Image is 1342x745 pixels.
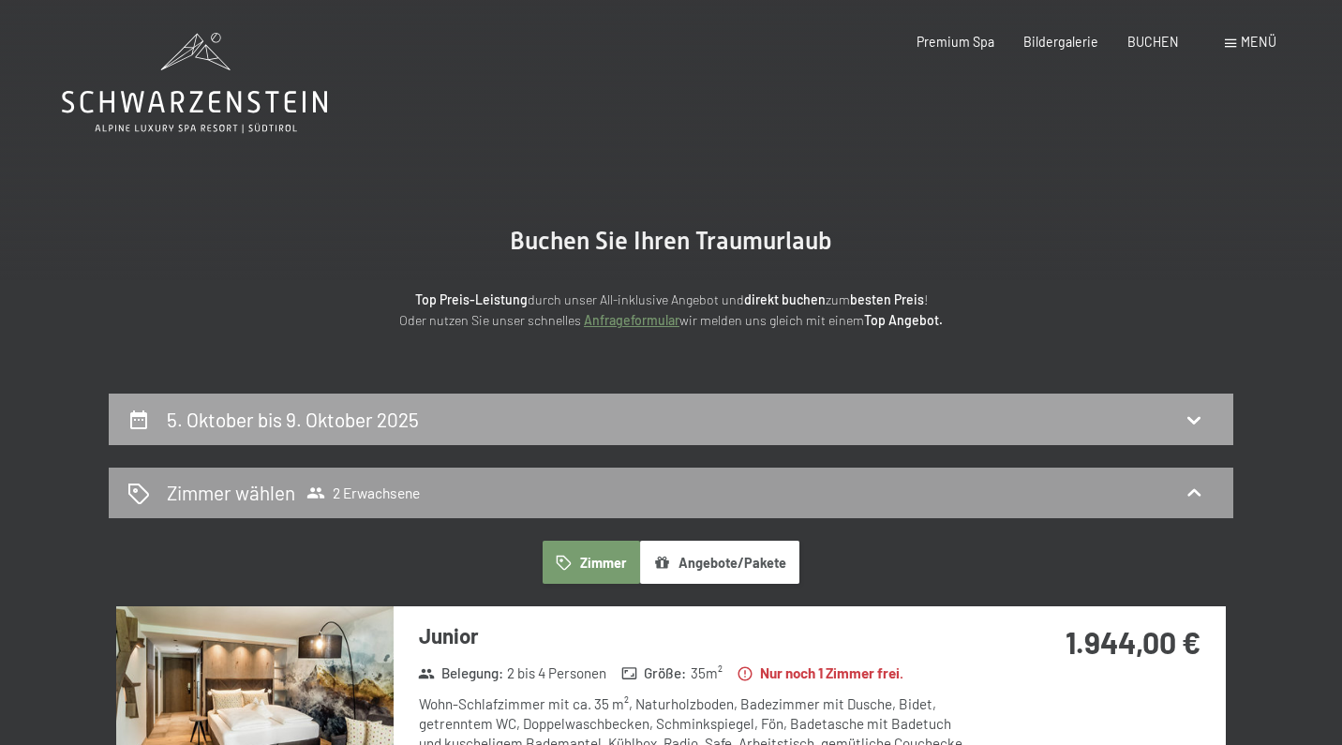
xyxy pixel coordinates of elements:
[306,484,420,502] span: 2 Erwachsene
[415,291,528,307] strong: Top Preis-Leistung
[259,290,1083,332] p: durch unser All-inklusive Angebot und zum ! Oder nutzen Sie unser schnelles wir melden uns gleich...
[507,663,606,683] span: 2 bis 4 Personen
[1066,624,1200,660] strong: 1.944,00 €
[1127,34,1179,50] a: BUCHEN
[1023,34,1098,50] a: Bildergalerie
[1241,34,1276,50] span: Menü
[737,663,903,683] strong: Nur noch 1 Zimmer frei.
[691,663,723,683] span: 35 m²
[621,663,687,683] strong: Größe :
[543,541,640,584] button: Zimmer
[864,312,943,328] strong: Top Angebot.
[584,312,679,328] a: Anfrageformular
[850,291,924,307] strong: besten Preis
[640,541,799,584] button: Angebote/Pakete
[418,663,503,683] strong: Belegung :
[167,408,419,431] h2: 5. Oktober bis 9. Oktober 2025
[917,34,994,50] a: Premium Spa
[419,621,977,650] h3: Junior
[510,227,832,255] span: Buchen Sie Ihren Traumurlaub
[744,291,826,307] strong: direkt buchen
[167,479,295,506] h2: Zimmer wählen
